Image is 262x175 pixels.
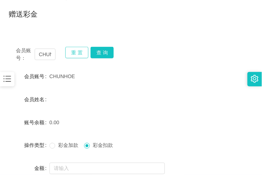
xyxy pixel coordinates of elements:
label: 操作类型 [24,143,49,148]
label: 金额 [34,166,49,171]
label: 账号余额 [24,120,49,125]
label: 会员账号 [24,73,49,79]
i: 图标: bars [3,74,12,84]
input: 会员账号 [35,49,56,60]
input: 请输入 [49,163,165,174]
i: 图标: setting [251,75,259,83]
button: 查 询 [91,47,114,58]
span: 会员账号： [16,47,35,62]
span: 彩金加款 [55,143,81,148]
span: 0.00 [49,120,59,125]
span: 彩金扣款 [90,143,116,148]
span: CHUNHOE [49,73,75,79]
button: 重 置 [65,47,88,58]
label: 会员姓名 [24,97,49,102]
h1: 赠送彩金 [9,9,38,19]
